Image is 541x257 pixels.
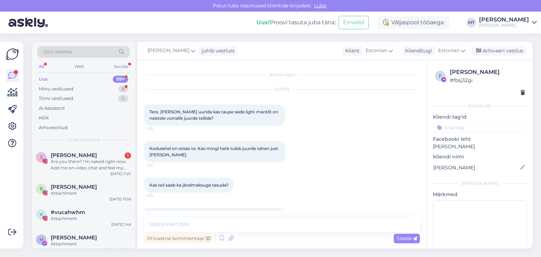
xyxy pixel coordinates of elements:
[39,114,49,121] div: Kõik
[433,122,527,133] input: Lisa tag
[51,241,131,247] div: Attachment
[51,215,131,222] div: Attachment
[37,62,45,71] div: All
[433,143,527,150] p: [PERSON_NAME]
[433,191,527,198] p: Märkmed
[118,95,128,102] div: 0
[144,71,420,78] div: Vestlus algas
[40,155,42,160] span: J
[40,186,43,192] span: R
[377,16,449,29] div: Väljaspool tööaega
[479,23,529,28] div: [PERSON_NAME]
[147,193,173,198] span: 1:33
[51,152,97,158] span: Janine
[438,47,460,55] span: Estonian
[112,62,130,71] div: Socials
[51,209,85,215] span: #vucahwhm
[39,105,65,112] div: AI Assistent
[147,163,173,168] span: 1:33
[39,237,43,242] span: M
[73,62,85,71] div: Web
[256,19,270,26] b: Uus!
[111,222,131,227] div: [DATE] 1:49
[479,17,529,23] div: [PERSON_NAME]
[366,47,387,55] span: Estonian
[199,47,235,55] div: juhib vestlust
[144,234,213,243] div: Privaatne kommentaar
[149,182,229,188] span: Kas teil saab ka järelmaksuga tasuda?
[433,103,527,109] div: Kliendi info
[39,76,48,83] div: Uus
[342,47,360,55] div: Klient
[433,164,519,171] input: Lisa nimi
[118,86,128,93] div: 8
[149,146,279,157] span: Kodulehel on otsas xs. Kas mingi hetk tuleb juurde tahan just [PERSON_NAME].
[450,68,525,76] div: [PERSON_NAME]
[67,137,100,143] span: Uued vestlused
[433,136,527,143] p: Facebooki leht
[472,46,526,56] div: Arhiveeri vestlus
[144,86,420,93] div: [DATE]
[110,247,131,252] div: [DATE] 7:00
[51,234,97,241] span: Mari-Liis Treimut
[147,126,173,131] span: 1:33
[39,124,68,131] div: Arhiveeritud
[466,18,476,27] div: MT
[110,196,131,202] div: [DATE] 13:59
[433,113,527,121] p: Kliendi tag'id
[402,47,432,55] div: Klienditugi
[397,235,417,242] span: Saada
[479,17,537,28] a: [PERSON_NAME][PERSON_NAME]
[51,158,131,171] div: Are you there? I'm naked right now. Add me on video chat and feel my body. Message me on WhatsApp...
[39,86,74,93] div: Minu vestlused
[40,212,43,217] span: v
[110,171,131,176] div: [DATE] 11:25
[125,152,131,159] div: 1
[450,76,525,84] div: # fbsj32gi
[51,190,131,196] div: Attachment
[149,109,279,121] span: Tere. [PERSON_NAME] uurida kas taupe seda light mantlit on naistele voinalik juurde tellida?
[6,48,19,61] img: Askly Logo
[148,47,189,55] span: [PERSON_NAME]
[51,184,97,190] span: Reigo Ahven
[39,95,73,102] div: Tiimi vestlused
[256,18,336,27] div: Proovi tasuta juba täna:
[44,48,72,56] span: Otsi kliente
[312,2,328,9] span: Luba
[433,153,527,161] p: Kliendi nimi
[439,73,442,79] span: f
[433,180,527,187] div: [PERSON_NAME]
[113,76,128,83] div: 99+
[338,16,369,29] button: Emailid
